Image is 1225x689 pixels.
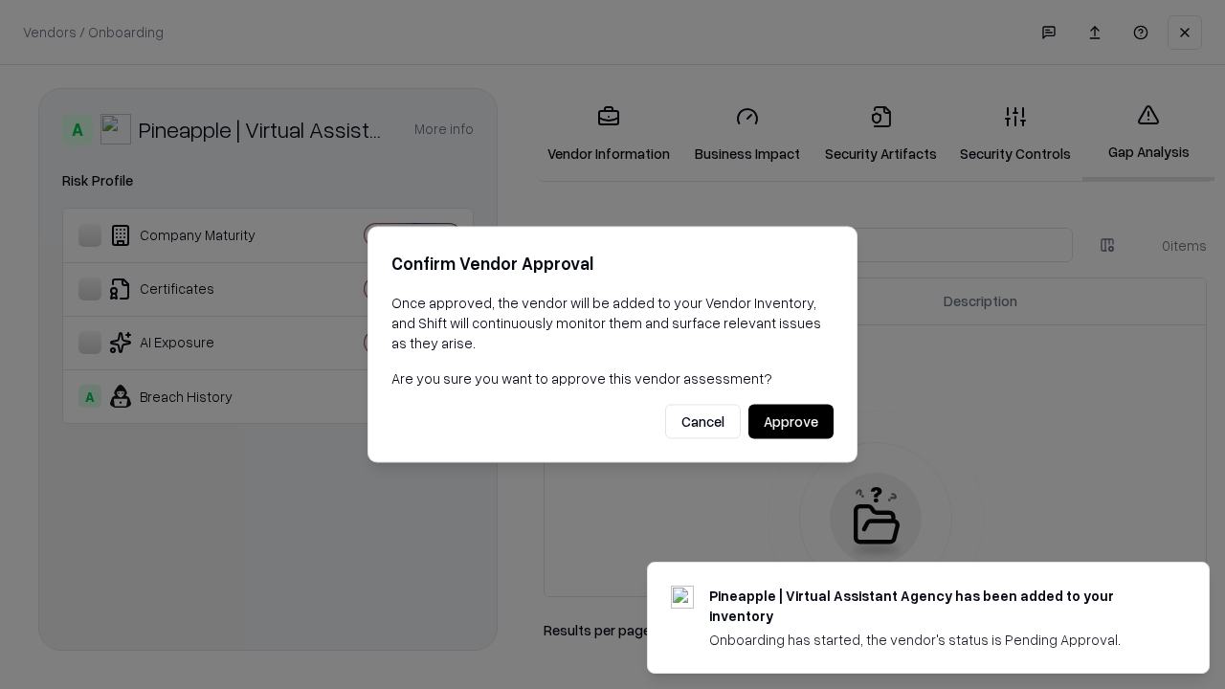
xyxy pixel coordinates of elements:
[391,293,834,353] p: Once approved, the vendor will be added to your Vendor Inventory, and Shift will continuously mon...
[709,630,1163,650] div: Onboarding has started, the vendor's status is Pending Approval.
[748,405,834,439] button: Approve
[665,405,741,439] button: Cancel
[391,368,834,389] p: Are you sure you want to approve this vendor assessment?
[671,586,694,609] img: trypineapple.com
[709,586,1163,626] div: Pineapple | Virtual Assistant Agency has been added to your inventory
[391,250,834,278] h2: Confirm Vendor Approval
